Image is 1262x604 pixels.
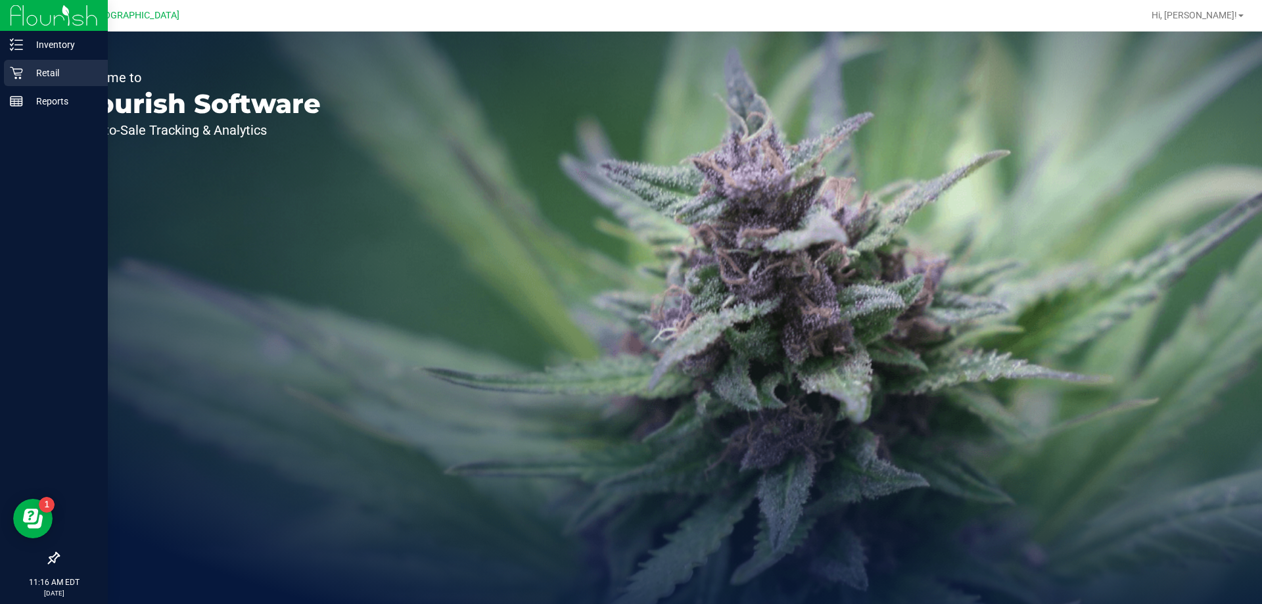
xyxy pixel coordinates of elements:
[89,10,179,21] span: [GEOGRAPHIC_DATA]
[6,576,102,588] p: 11:16 AM EDT
[39,497,55,513] iframe: Resource center unread badge
[10,95,23,108] inline-svg: Reports
[71,71,321,84] p: Welcome to
[71,124,321,137] p: Seed-to-Sale Tracking & Analytics
[23,65,102,81] p: Retail
[23,37,102,53] p: Inventory
[71,91,321,117] p: Flourish Software
[10,66,23,80] inline-svg: Retail
[10,38,23,51] inline-svg: Inventory
[13,499,53,538] iframe: Resource center
[1152,10,1237,20] span: Hi, [PERSON_NAME]!
[6,588,102,598] p: [DATE]
[23,93,102,109] p: Reports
